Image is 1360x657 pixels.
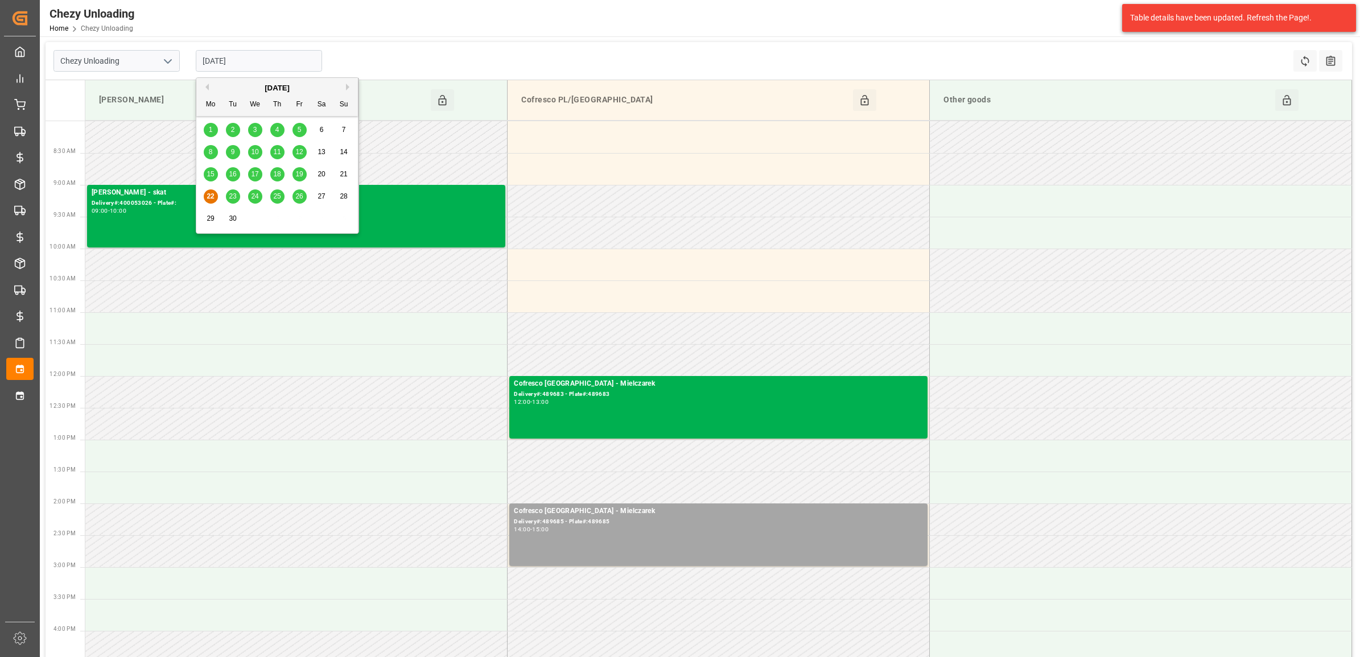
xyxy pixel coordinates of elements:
span: 13 [318,148,325,156]
div: Choose Saturday, September 20th, 2025 [315,167,329,181]
span: 3:30 PM [53,594,76,600]
div: Choose Monday, September 8th, 2025 [204,145,218,159]
div: Choose Sunday, September 21st, 2025 [337,167,351,181]
span: 18 [273,170,281,178]
span: 10:30 AM [50,275,76,282]
span: 16 [229,170,236,178]
div: Choose Friday, September 5th, 2025 [292,123,307,137]
div: Choose Thursday, September 4th, 2025 [270,123,285,137]
div: Table details have been updated. Refresh the Page!. [1130,12,1340,24]
a: Home [50,24,68,32]
span: 3:00 PM [53,562,76,568]
span: 12:30 PM [50,403,76,409]
div: Choose Monday, September 29th, 2025 [204,212,218,226]
div: - [530,527,532,532]
div: [PERSON_NAME] - skat [92,187,501,199]
span: 11 [273,148,281,156]
span: 25 [273,192,281,200]
div: Mo [204,98,218,112]
div: Choose Friday, September 19th, 2025 [292,167,307,181]
span: 9 [231,148,235,156]
input: Type to search/select [53,50,180,72]
div: 14:00 [514,527,530,532]
span: 1:00 PM [53,435,76,441]
span: 9:00 AM [53,180,76,186]
div: Delivery#:489685 - Plate#:489685 [514,517,923,527]
div: Choose Wednesday, September 3rd, 2025 [248,123,262,137]
div: Choose Wednesday, September 10th, 2025 [248,145,262,159]
div: Cofresco [GEOGRAPHIC_DATA] - Mielczarek [514,378,923,390]
span: 23 [229,192,236,200]
div: Choose Wednesday, September 24th, 2025 [248,189,262,204]
span: 9:30 AM [53,212,76,218]
div: Tu [226,98,240,112]
div: Choose Sunday, September 28th, 2025 [337,189,351,204]
div: Delivery#:400053026 - Plate#: [92,199,501,208]
div: Sa [315,98,329,112]
span: 4 [275,126,279,134]
span: 7 [342,126,346,134]
div: Choose Tuesday, September 9th, 2025 [226,145,240,159]
button: open menu [159,52,176,70]
div: Choose Tuesday, September 30th, 2025 [226,212,240,226]
div: - [530,399,532,404]
span: 21 [340,170,347,178]
div: Choose Tuesday, September 16th, 2025 [226,167,240,181]
span: 3 [253,126,257,134]
span: 30 [229,214,236,222]
div: Choose Sunday, September 14th, 2025 [337,145,351,159]
div: Choose Tuesday, September 2nd, 2025 [226,123,240,137]
div: 09:00 [92,208,108,213]
div: Choose Saturday, September 27th, 2025 [315,189,329,204]
div: - [108,208,110,213]
div: Other goods [939,89,1275,111]
span: 12 [295,148,303,156]
span: 8 [209,148,213,156]
div: Su [337,98,351,112]
div: Cofresco [GEOGRAPHIC_DATA] - Mielczarek [514,506,923,517]
span: 22 [207,192,214,200]
span: 10:00 AM [50,243,76,250]
span: 10 [251,148,258,156]
span: 14 [340,148,347,156]
span: 20 [318,170,325,178]
span: 5 [298,126,302,134]
div: Choose Thursday, September 11th, 2025 [270,145,285,159]
div: Delivery#:489683 - Plate#:489683 [514,390,923,399]
span: 26 [295,192,303,200]
div: Choose Thursday, September 18th, 2025 [270,167,285,181]
div: Choose Sunday, September 7th, 2025 [337,123,351,137]
span: 8:30 AM [53,148,76,154]
div: Choose Friday, September 12th, 2025 [292,145,307,159]
span: 24 [251,192,258,200]
span: 29 [207,214,214,222]
span: 4:00 PM [53,626,76,632]
div: Th [270,98,285,112]
div: Choose Tuesday, September 23rd, 2025 [226,189,240,204]
span: 2:30 PM [53,530,76,536]
div: Choose Friday, September 26th, 2025 [292,189,307,204]
span: 17 [251,170,258,178]
div: Choose Saturday, September 6th, 2025 [315,123,329,137]
div: Choose Saturday, September 13th, 2025 [315,145,329,159]
div: [DATE] [196,82,358,94]
div: Choose Monday, September 15th, 2025 [204,167,218,181]
div: 12:00 [514,399,530,404]
div: Cofresco PL/[GEOGRAPHIC_DATA] [517,89,853,111]
span: 28 [340,192,347,200]
div: [PERSON_NAME] [94,89,431,111]
span: 6 [320,126,324,134]
span: 12:00 PM [50,371,76,377]
button: Next Month [346,84,353,90]
div: 13:00 [532,399,549,404]
input: DD.MM.YYYY [196,50,322,72]
div: 10:00 [110,208,126,213]
span: 11:30 AM [50,339,76,345]
span: 2 [231,126,235,134]
span: 2:00 PM [53,498,76,505]
span: 15 [207,170,214,178]
span: 27 [318,192,325,200]
div: Choose Thursday, September 25th, 2025 [270,189,285,204]
div: month 2025-09 [200,119,355,230]
div: Choose Monday, September 1st, 2025 [204,123,218,137]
